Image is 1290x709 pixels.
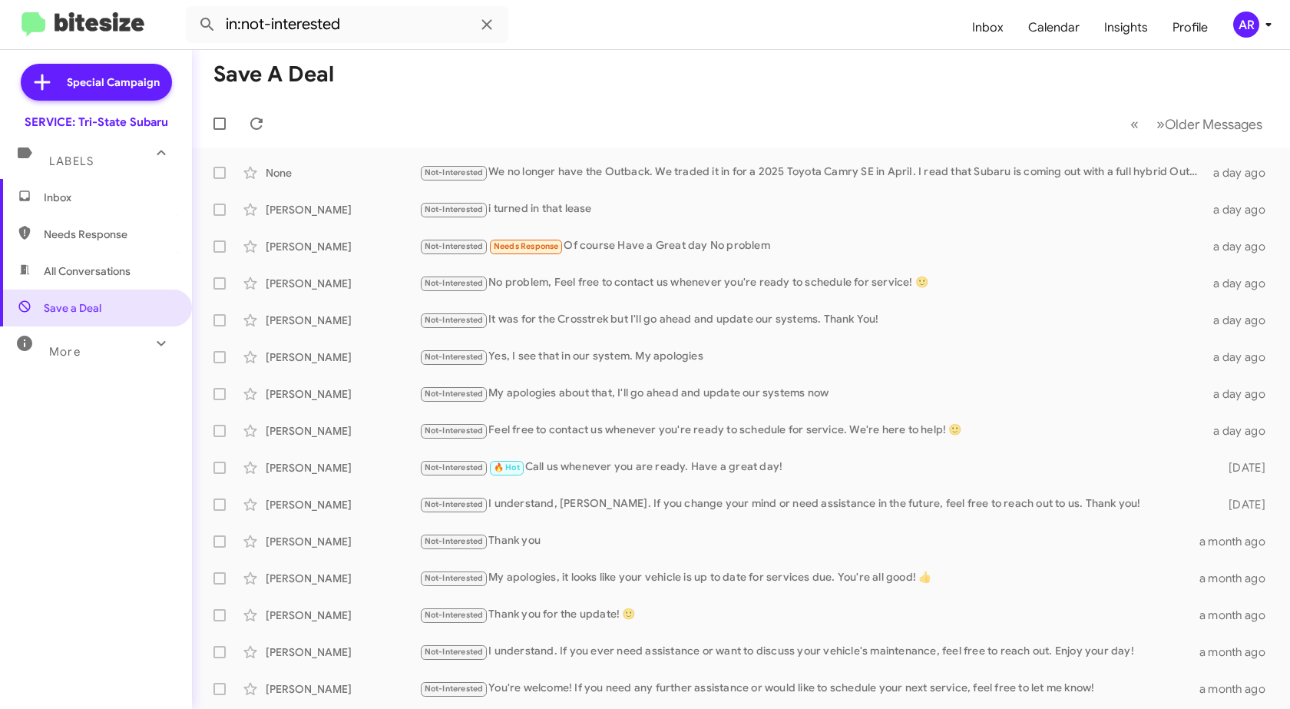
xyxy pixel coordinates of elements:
a: Insights [1092,5,1160,50]
span: Not-Interested [425,315,484,325]
a: Calendar [1016,5,1092,50]
h1: Save a Deal [213,62,334,87]
span: Not-Interested [425,684,484,694]
div: It was for the Crosstrek but I'll go ahead and update our systems. Thank You! [419,311,1207,329]
input: Search [186,6,508,43]
span: » [1156,114,1165,134]
span: Inbox [44,190,174,205]
span: Not-Interested [425,536,484,546]
span: Not-Interested [425,241,484,251]
span: Not-Interested [425,647,484,657]
span: « [1130,114,1139,134]
div: Thank you for the update! 🙂 [419,606,1199,624]
div: [PERSON_NAME] [266,202,419,217]
div: [PERSON_NAME] [266,276,419,291]
span: Not-Interested [425,278,484,288]
nav: Page navigation example [1122,108,1272,140]
div: a day ago [1207,386,1278,402]
span: Not-Interested [425,462,484,472]
span: Not-Interested [425,573,484,583]
div: a day ago [1207,423,1278,439]
div: [PERSON_NAME] [266,681,419,697]
span: 🔥 Hot [494,462,520,472]
div: a month ago [1199,608,1278,623]
div: a day ago [1207,350,1278,365]
div: a month ago [1199,534,1278,549]
span: Older Messages [1165,116,1262,133]
div: I understand. If you ever need assistance or want to discuss your vehicle's maintenance, feel fre... [419,643,1199,661]
div: My apologies, it looks like your vehicle is up to date for services due. You're all good! 👍 [419,569,1199,587]
span: Not-Interested [425,426,484,436]
div: [PERSON_NAME] [266,350,419,365]
div: [PERSON_NAME] [266,571,419,586]
button: Previous [1121,108,1148,140]
div: We no longer have the Outback. We traded it in for a 2025 Toyota Camry SE in ApriI. I read that S... [419,164,1207,181]
button: AR [1220,12,1273,38]
span: Not-Interested [425,167,484,177]
span: Not-Interested [425,499,484,509]
div: [PERSON_NAME] [266,386,419,402]
div: None [266,165,419,181]
div: Thank you [419,532,1199,550]
span: All Conversations [44,263,131,279]
div: No problem, Feel free to contact us whenever you're ready to schedule for service! 🙂 [419,274,1207,292]
div: Yes, I see that in our system. My apologies [419,348,1207,366]
div: a day ago [1207,202,1278,217]
span: Special Campaign [67,75,160,90]
div: [PERSON_NAME] [266,239,419,254]
span: Not-Interested [425,389,484,399]
div: AR [1233,12,1259,38]
span: Needs Response [44,227,174,242]
span: Labels [49,154,94,168]
div: [PERSON_NAME] [266,423,419,439]
a: Special Campaign [21,64,172,101]
div: SERVICE: Tri-State Subaru [25,114,168,130]
div: a day ago [1207,313,1278,328]
div: [DATE] [1207,497,1278,512]
div: a day ago [1207,239,1278,254]
div: [PERSON_NAME] [266,534,419,549]
div: Feel free to contact us whenever you're ready to schedule for service. We're here to help! 🙂 [419,422,1207,439]
a: Profile [1160,5,1220,50]
div: [PERSON_NAME] [266,644,419,660]
a: Inbox [960,5,1016,50]
div: [PERSON_NAME] [266,460,419,475]
button: Next [1147,108,1272,140]
div: [PERSON_NAME] [266,497,419,512]
div: Of course Have a Great day No problem [419,237,1207,255]
div: [PERSON_NAME] [266,608,419,623]
div: My apologies about that, I'll go ahead and update our systems now [419,385,1207,403]
div: a month ago [1199,681,1278,697]
div: Call us whenever you are ready. Have a great day! [419,459,1207,476]
div: a month ago [1199,571,1278,586]
div: I understand, [PERSON_NAME]. If you change your mind or need assistance in the future, feel free ... [419,495,1207,513]
span: Save a Deal [44,300,101,316]
span: Needs Response [494,241,559,251]
div: a day ago [1207,165,1278,181]
div: a day ago [1207,276,1278,291]
div: [PERSON_NAME] [266,313,419,328]
span: Not-Interested [425,610,484,620]
span: More [49,345,81,359]
span: Not-Interested [425,352,484,362]
div: a month ago [1199,644,1278,660]
div: i turned in that lease [419,200,1207,218]
div: You're welcome! If you need any further assistance or would like to schedule your next service, f... [419,680,1199,697]
span: Not-Interested [425,204,484,214]
div: [DATE] [1207,460,1278,475]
